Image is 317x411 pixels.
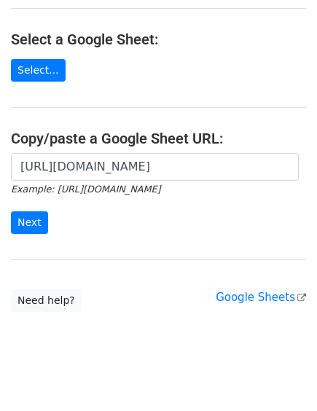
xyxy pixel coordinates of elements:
iframe: Chat Widget [244,341,317,411]
a: Google Sheets [216,291,306,304]
a: Need help? [11,289,82,312]
a: Select... [11,59,66,82]
input: Next [11,211,48,234]
small: Example: [URL][DOMAIN_NAME] [11,184,160,195]
h4: Select a Google Sheet: [11,31,306,48]
input: Paste your Google Sheet URL here [11,153,299,181]
h4: Copy/paste a Google Sheet URL: [11,130,306,147]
